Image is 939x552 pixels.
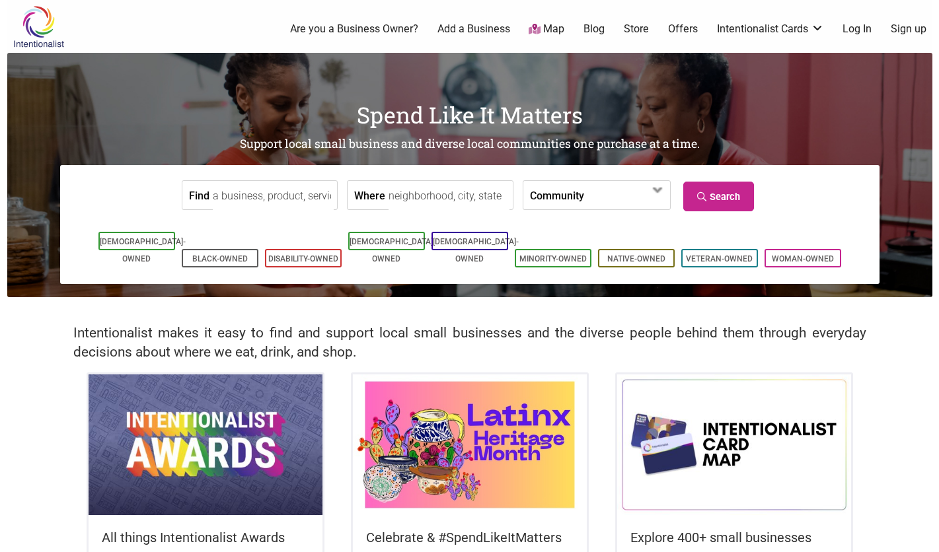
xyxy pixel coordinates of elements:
[290,22,418,36] a: Are you a Business Owner?
[630,528,838,547] h5: Explore 400+ small businesses
[350,237,435,263] a: [DEMOGRAPHIC_DATA]-Owned
[268,254,338,263] a: Disability-Owned
[7,5,70,48] img: Intentionalist
[668,22,698,36] a: Offers
[89,374,322,514] img: Intentionalist Awards
[102,528,309,547] h5: All things Intentionalist Awards
[772,254,834,263] a: Woman-Owned
[100,237,186,263] a: [DEMOGRAPHIC_DATA]-Owned
[683,182,754,211] a: Search
[433,237,519,263] a: [DEMOGRAPHIC_DATA]-Owned
[624,22,649,36] a: Store
[529,22,564,37] a: Map
[717,22,824,36] a: Intentionalist Cards
[607,254,665,263] a: Native-Owned
[213,181,334,211] input: a business, product, service
[366,528,574,547] h5: Celebrate & #SpendLikeItMatters
[530,181,584,209] label: Community
[843,22,872,36] a: Log In
[437,22,510,36] a: Add a Business
[617,374,851,514] img: Intentionalist Card Map
[583,22,605,36] a: Blog
[354,181,385,209] label: Where
[389,181,509,211] input: neighborhood, city, state
[891,22,926,36] a: Sign up
[192,254,248,263] a: Black-Owned
[189,181,209,209] label: Find
[686,254,753,263] a: Veteran-Owned
[353,374,587,514] img: Latinx / Hispanic Heritage Month
[519,254,587,263] a: Minority-Owned
[7,99,932,131] h1: Spend Like It Matters
[7,136,932,153] h2: Support local small business and diverse local communities one purchase at a time.
[73,324,866,362] h2: Intentionalist makes it easy to find and support local small businesses and the diverse people be...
